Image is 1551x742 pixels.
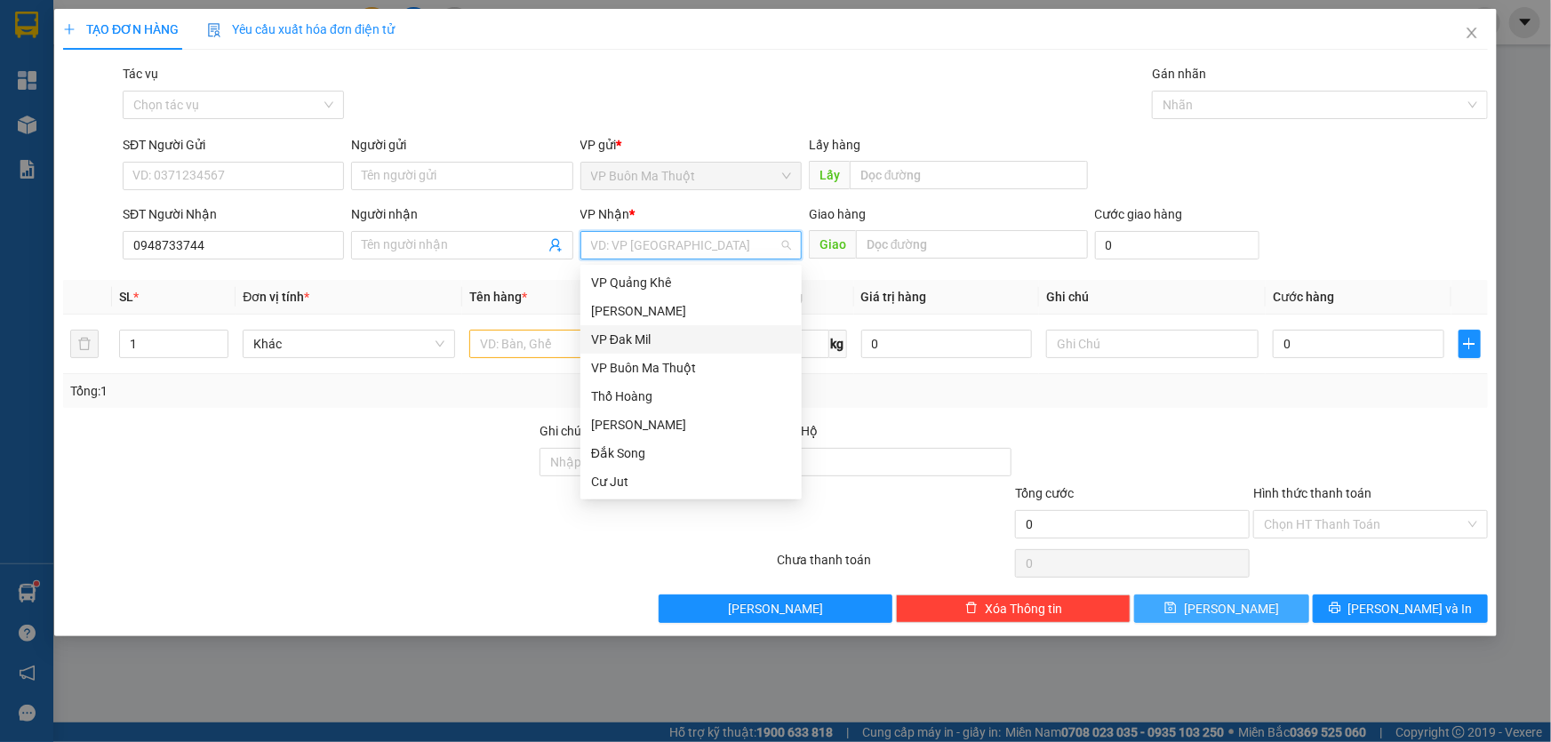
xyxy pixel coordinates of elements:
div: Người nhận [351,204,572,224]
input: Dọc đường [856,230,1088,259]
label: Cước giao hàng [1095,207,1183,221]
span: Cước hàng [1273,290,1334,304]
input: 0 [861,330,1033,358]
div: Tổng: 1 [70,381,599,401]
div: Đắk Ghềnh [580,411,802,439]
div: Cư Jut [591,472,791,491]
div: [PERSON_NAME] [591,301,791,321]
span: SL [119,290,133,304]
span: Giao [809,230,856,259]
span: Xóa Thông tin [985,599,1062,618]
span: Lấy [809,161,850,189]
span: TẠO ĐƠN HÀNG [63,22,179,36]
span: close [1465,26,1479,40]
span: delete [965,602,978,616]
span: VP Buôn Ma Thuột [591,163,791,189]
span: [PERSON_NAME] [1184,599,1279,618]
span: Giá trị hàng [861,290,927,304]
button: Close [1447,9,1497,59]
input: Ghi chú đơn hàng [540,448,774,476]
button: delete [70,330,99,358]
span: Giao hàng [809,207,866,221]
span: printer [1329,602,1341,616]
label: Hình thức thanh toán [1253,486,1371,500]
div: Gia Nghĩa [580,297,802,325]
span: Đơn vị tính [243,290,309,304]
label: Ghi chú đơn hàng [540,424,637,438]
div: Thổ Hoàng [591,387,791,406]
label: Gán nhãn [1152,67,1206,81]
div: VP Quảng Khê [580,268,802,297]
label: Tác vụ [123,67,158,81]
div: VP Quảng Khê [591,273,791,292]
div: VP Đak Mil [591,330,791,349]
span: [PERSON_NAME] và In [1348,599,1473,618]
div: Chưa thanh toán [776,550,1014,581]
span: plus [1459,337,1480,351]
div: Thổ Hoàng [580,382,802,411]
th: Ghi chú [1039,280,1266,315]
div: Người gửi [351,135,572,155]
img: icon [207,23,221,37]
span: user-add [548,238,563,252]
span: save [1164,602,1177,616]
span: VP Nhận [580,207,630,221]
button: [PERSON_NAME] [659,594,893,623]
div: VP Đak Mil [580,325,802,354]
span: Tên hàng [469,290,527,304]
input: Ghi Chú [1046,330,1259,358]
span: plus [63,23,76,36]
div: VP Buôn Ma Thuột [591,358,791,378]
button: save[PERSON_NAME] [1134,594,1309,623]
div: SĐT Người Nhận [123,204,344,224]
span: Tổng cước [1015,486,1074,500]
input: Cước giao hàng [1095,231,1259,259]
div: VP gửi [580,135,802,155]
div: Cư Jut [580,467,802,496]
div: [PERSON_NAME] [591,415,791,435]
button: deleteXóa Thông tin [896,594,1131,623]
div: Đắk Song [591,443,791,463]
button: printer[PERSON_NAME] và In [1313,594,1488,623]
span: Yêu cầu xuất hóa đơn điện tử [207,22,395,36]
button: plus [1459,330,1481,358]
input: VD: Bàn, Ghế [469,330,682,358]
span: Khác [253,331,444,357]
input: Dọc đường [850,161,1088,189]
span: kg [829,330,847,358]
div: VP Buôn Ma Thuột [580,354,802,382]
span: Lấy hàng [809,138,860,152]
div: Đắk Song [580,439,802,467]
div: SĐT Người Gửi [123,135,344,155]
span: [PERSON_NAME] [728,599,823,618]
